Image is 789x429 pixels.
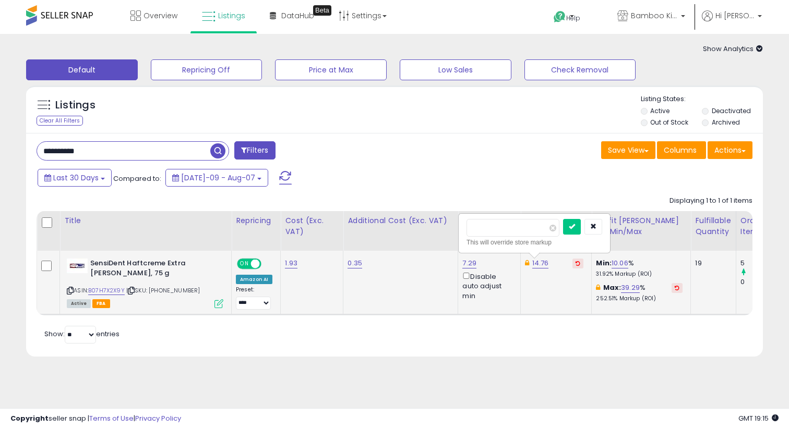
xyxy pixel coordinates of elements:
a: 39.29 [621,283,640,293]
b: Min: [596,258,612,268]
div: Profit [PERSON_NAME] on Min/Max [596,215,686,237]
div: Amazon AI [236,275,272,284]
button: Price at Max [275,59,387,80]
a: 7.29 [462,258,476,268]
div: 0 [740,277,783,287]
label: Deactivated [712,106,751,115]
span: [DATE]-09 - Aug-07 [181,173,255,183]
div: seller snap | | [10,414,181,424]
a: Hi [PERSON_NAME] [702,10,762,34]
div: Fulfillable Quantity [695,215,731,237]
div: Repricing [236,215,276,226]
div: % [596,283,683,302]
span: | SKU: [PHONE_NUMBER] [126,286,200,295]
span: ON [238,260,251,268]
span: All listings currently available for purchase on Amazon [67,299,91,308]
button: Low Sales [400,59,511,80]
button: Filters [234,141,275,160]
span: 2025-09-7 19:15 GMT [738,413,779,423]
label: Active [650,106,670,115]
span: Last 30 Days [53,173,99,183]
label: Archived [712,118,740,127]
button: [DATE]-09 - Aug-07 [165,169,268,187]
a: 0.35 [348,258,362,268]
div: ASIN: [67,259,223,307]
a: B07H7X2X9Y [88,286,125,295]
button: Save View [601,141,655,159]
span: Bamboo Kiss [631,10,678,21]
div: This will override store markup [467,237,602,248]
div: Clear All Filters [37,116,83,126]
span: DataHub [281,10,314,21]
span: Show: entries [44,329,119,339]
a: 10.06 [612,258,628,268]
button: Repricing Off [151,59,262,80]
div: Title [64,215,227,226]
strong: Copyright [10,413,49,423]
span: OFF [260,260,277,268]
div: % [596,259,683,278]
a: Privacy Policy [135,413,181,423]
div: 5 [740,259,783,268]
div: Additional Cost (Exc. VAT) [348,215,453,226]
th: The percentage added to the cost of goods (COGS) that forms the calculator for Min & Max prices. [592,211,691,251]
a: Terms of Use [89,413,134,423]
img: 416GmR4yr6L._SL40_.jpg [67,259,88,273]
span: Help [566,14,580,22]
div: Preset: [236,286,272,310]
span: Listings [218,10,245,21]
button: Columns [657,141,706,159]
span: FBA [92,299,110,308]
div: Disable auto adjust min [462,271,512,301]
label: Out of Stock [650,118,688,127]
span: Columns [664,145,697,155]
span: Overview [144,10,177,21]
b: SensiDent Haftcreme Extra [PERSON_NAME], 75 g [90,259,217,280]
span: Hi [PERSON_NAME] [715,10,755,21]
p: 31.92% Markup (ROI) [596,271,683,278]
button: Check Removal [524,59,636,80]
span: Show Analytics [703,44,763,54]
div: Cost (Exc. VAT) [285,215,339,237]
i: Get Help [553,10,566,23]
p: Listing States: [641,94,763,104]
button: Last 30 Days [38,169,112,187]
a: 14.76 [532,258,549,268]
p: 252.51% Markup (ROI) [596,295,683,302]
div: Tooltip anchor [313,5,331,16]
span: Compared to: [113,174,161,183]
a: Help [545,3,601,34]
b: Max: [603,283,621,292]
button: Actions [708,141,752,159]
a: 1.93 [285,258,297,268]
h5: Listings [55,98,95,113]
div: Ordered Items [740,215,779,237]
button: Default [26,59,138,80]
div: 19 [695,259,727,268]
div: Displaying 1 to 1 of 1 items [670,196,752,206]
